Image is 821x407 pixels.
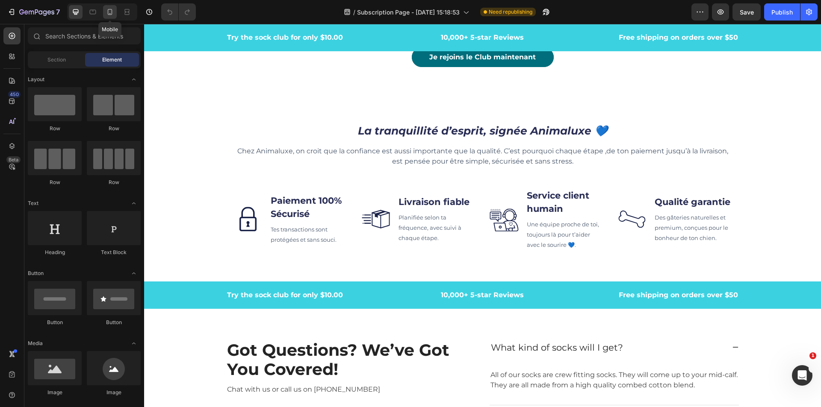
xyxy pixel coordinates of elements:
[127,196,141,210] span: Toggle open
[144,24,821,407] iframe: Design area
[83,316,325,355] p: Got Questions? We’ve Got You Covered!
[346,316,480,332] div: What kind of socks will I get?
[489,8,532,16] span: Need republishing
[732,3,761,20] button: Save
[473,180,503,210] img: Alt Image
[792,365,812,386] iframe: Intercom live chat
[434,266,594,276] p: Free shipping on orders over $50
[28,125,82,132] div: Row
[127,266,141,280] span: Toggle open
[217,180,247,210] img: Alt Image
[102,56,122,64] span: Element
[83,266,243,276] p: Try the sock club for only $10.00
[285,28,392,38] p: Je rejoins le Club maintenant
[47,56,66,64] span: Section
[258,266,419,276] p: 10,000+ 5-star Reviews
[127,202,192,219] span: Tes transactions sont protégées et sans souci.
[6,156,21,163] div: Beta
[89,180,119,210] img: Alt Image
[28,179,82,186] div: Row
[87,179,141,186] div: Row
[511,190,584,217] span: Des gâteries naturelles et premium, conçues pour le bonheur de ton chien.
[254,190,317,217] span: Planifiée selon ta fréquence, avec suivi à chaque étape.
[28,27,141,44] input: Search Sections & Elements
[161,3,196,20] div: Undo/Redo
[3,3,64,20] button: 7
[383,197,455,224] span: Une équipe proche de toi, toujours là pour t’aider avec le sourire 💙.
[740,9,754,16] span: Save
[90,122,588,143] p: Chez Animaluxe, on croit que la confiance est aussi importante que la qualité. C’est pourquoi cha...
[809,352,816,359] span: 1
[28,340,43,347] span: Media
[28,319,82,326] div: Button
[87,319,141,326] div: Button
[345,180,375,210] img: Alt Image
[254,173,325,183] strong: Livraison fiable
[764,3,800,20] button: Publish
[511,171,588,185] p: Qualité garantie
[87,249,141,256] div: Text Block
[28,199,38,207] span: Text
[87,125,141,132] div: Row
[127,171,198,196] strong: Paiement 100% Sécurisé
[28,269,44,277] span: Button
[127,73,141,86] span: Toggle open
[214,100,464,113] i: La tranquillité d’esprit, signée Animaluxe 💙
[357,8,460,17] span: Subscription Page - [DATE] 15:18:53
[8,91,21,98] div: 450
[28,389,82,396] div: Image
[353,8,355,17] span: /
[56,7,60,17] p: 7
[28,249,82,256] div: Heading
[83,360,325,371] p: Chat with us or call us on [PHONE_NUMBER]
[28,76,44,83] span: Layout
[383,165,460,192] p: Service client humain
[346,346,594,366] p: All of our socks are crew fitting socks. They will come up to your mid-calf. They are all made fr...
[771,8,793,17] div: Publish
[87,389,141,396] div: Image
[127,337,141,350] span: Toggle open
